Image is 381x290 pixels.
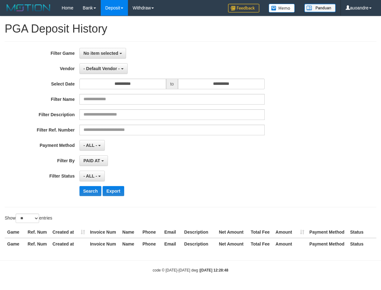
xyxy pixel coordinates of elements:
[5,238,25,250] th: Game
[16,214,39,223] select: Showentries
[182,238,216,250] th: Description
[5,3,52,13] img: MOTION_logo.png
[84,51,118,56] span: No item selected
[273,226,307,238] th: Amount
[84,66,120,71] span: - Default Vendor -
[140,238,162,250] th: Phone
[140,226,162,238] th: Phone
[166,79,178,89] span: to
[5,214,52,223] label: Show entries
[248,226,273,238] th: Total Fee
[228,4,259,13] img: Feedback.jpg
[79,186,102,196] button: Search
[88,238,120,250] th: Invoice Num
[5,226,25,238] th: Game
[269,4,295,13] img: Button%20Memo.svg
[307,238,348,250] th: Payment Method
[307,226,348,238] th: Payment Method
[200,268,228,272] strong: [DATE] 12:28:48
[162,226,182,238] th: Email
[79,155,108,166] button: PAID AT
[88,226,120,238] th: Invoice Num
[216,238,248,250] th: Net Amount
[162,238,182,250] th: Email
[84,158,100,163] span: PAID AT
[304,4,336,12] img: panduan.png
[248,238,273,250] th: Total Fee
[103,186,124,196] button: Export
[120,226,140,238] th: Name
[120,238,140,250] th: Name
[84,173,97,179] span: - ALL -
[273,238,307,250] th: Amount
[25,226,50,238] th: Ref. Num
[153,268,228,272] small: code © [DATE]-[DATE] dwg |
[84,143,97,148] span: - ALL -
[79,171,105,181] button: - ALL -
[79,140,105,151] button: - ALL -
[348,226,376,238] th: Status
[50,226,88,238] th: Created at
[216,226,248,238] th: Net Amount
[348,238,376,250] th: Status
[79,48,126,59] button: No item selected
[79,63,128,74] button: - Default Vendor -
[50,238,88,250] th: Created at
[182,226,216,238] th: Description
[5,23,376,35] h1: PGA Deposit History
[25,238,50,250] th: Ref. Num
